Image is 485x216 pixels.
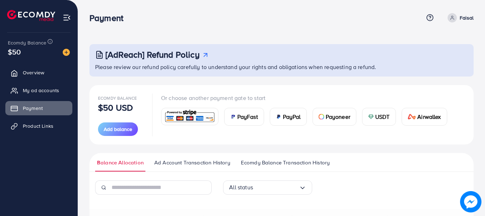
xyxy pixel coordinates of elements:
[5,119,72,133] a: Product Links
[7,10,55,21] img: logo
[89,13,129,23] h3: Payment
[154,159,230,167] span: Ad Account Transaction History
[229,182,253,193] span: All status
[63,49,70,56] img: image
[460,191,481,212] img: image
[408,114,416,120] img: card
[276,114,282,120] img: card
[23,87,59,94] span: My ad accounts
[5,65,72,80] a: Overview
[5,101,72,115] a: Payment
[445,13,474,22] a: Faisal
[283,112,301,121] span: PayPal
[23,122,53,130] span: Product Links
[241,159,330,167] span: Ecomdy Balance Transaction History
[402,108,447,126] a: cardAirwallex
[417,112,441,121] span: Airwallex
[8,39,46,46] span: Ecomdy Balance
[224,108,264,126] a: cardPayFast
[326,112,350,121] span: Payoneer
[270,108,307,126] a: cardPayPal
[5,83,72,98] a: My ad accounts
[375,112,390,121] span: USDT
[313,108,356,126] a: cardPayoneer
[97,159,144,167] span: Balance Allocation
[63,14,71,22] img: menu
[460,14,474,22] p: Faisal
[95,63,469,71] p: Please review our refund policy carefully to understand your rights and obligations when requesti...
[237,112,258,121] span: PayFast
[161,94,453,102] p: Or choose another payment gate to start
[223,180,312,195] div: Search for option
[368,114,374,120] img: card
[164,109,216,124] img: card
[23,69,44,76] span: Overview
[161,108,218,125] a: card
[98,103,133,112] p: $50 USD
[104,126,132,133] span: Add balance
[23,105,43,112] span: Payment
[98,95,137,101] span: Ecomdy Balance
[319,114,324,120] img: card
[362,108,396,126] a: cardUSDT
[8,47,21,57] span: $50
[230,114,236,120] img: card
[98,122,138,136] button: Add balance
[105,49,200,60] h3: [AdReach] Refund Policy
[253,182,299,193] input: Search for option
